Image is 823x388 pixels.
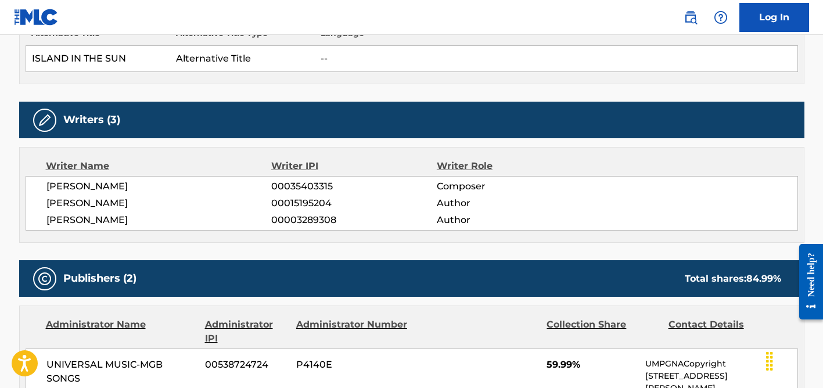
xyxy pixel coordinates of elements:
[746,273,781,284] span: 84.99 %
[645,358,797,370] p: UMPGNACopyright
[679,6,702,29] a: Public Search
[790,235,823,329] iframe: Resource Center
[205,358,287,372] span: 00538724724
[271,179,436,193] span: 00035403315
[205,318,287,346] div: Administrator IPI
[271,196,436,210] span: 00015195204
[765,332,823,388] iframe: Chat Widget
[760,344,779,379] div: Drag
[437,159,587,173] div: Writer Role
[46,358,197,386] span: UNIVERSAL MUSIC-MGB SONGS
[46,318,196,346] div: Administrator Name
[26,46,170,72] td: ISLAND IN THE SUN
[46,196,272,210] span: [PERSON_NAME]
[46,179,272,193] span: [PERSON_NAME]
[38,272,52,286] img: Publishers
[63,113,120,127] h5: Writers (3)
[315,46,797,72] td: --
[437,213,587,227] span: Author
[669,318,781,346] div: Contact Details
[14,9,59,26] img: MLC Logo
[437,179,587,193] span: Composer
[46,159,272,173] div: Writer Name
[714,10,728,24] img: help
[684,10,698,24] img: search
[170,27,315,46] th: Alternative Title Type
[38,113,52,127] img: Writers
[709,6,732,29] div: Help
[46,213,272,227] span: [PERSON_NAME]
[685,272,781,286] div: Total shares:
[437,196,587,210] span: Author
[739,3,809,32] a: Log In
[271,213,436,227] span: 00003289308
[170,46,315,72] td: Alternative Title
[271,159,437,173] div: Writer IPI
[63,272,136,285] h5: Publishers (2)
[547,318,659,346] div: Collection Share
[547,358,637,372] span: 59.99%
[26,27,170,46] th: Alternative Title
[296,358,409,372] span: P4140E
[296,318,409,346] div: Administrator Number
[315,27,797,46] th: Language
